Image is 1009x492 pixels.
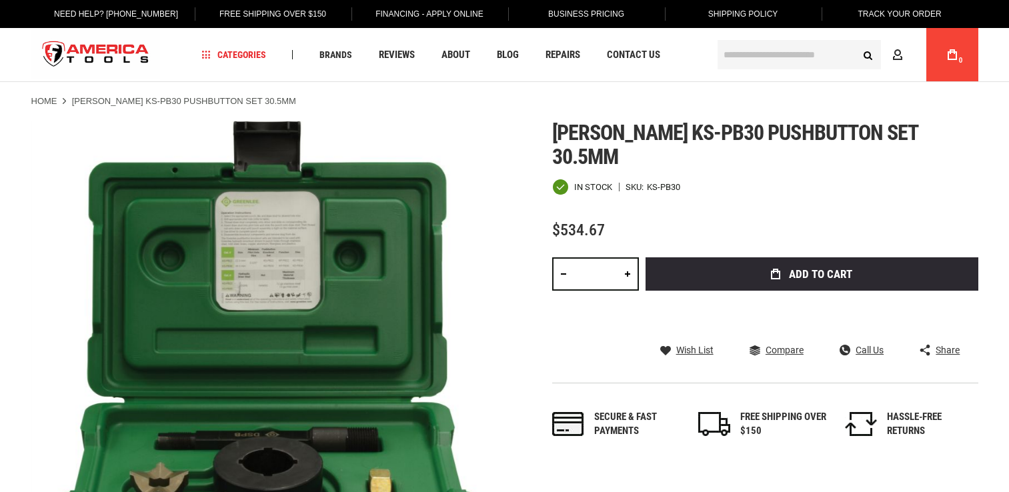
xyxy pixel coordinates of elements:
[643,295,981,300] iframe: Secure express checkout frame
[552,179,612,195] div: Availability
[441,50,470,60] span: About
[856,42,881,67] button: Search
[845,412,877,436] img: returns
[313,46,358,64] a: Brands
[379,50,415,60] span: Reviews
[626,183,647,191] strong: SKU
[708,9,778,19] span: Shipping Policy
[607,50,660,60] span: Contact Us
[698,412,730,436] img: shipping
[202,50,266,59] span: Categories
[940,28,965,81] a: 0
[574,183,612,191] span: In stock
[740,410,827,439] div: FREE SHIPPING OVER $150
[72,96,296,106] strong: [PERSON_NAME] KS-PB30 PUSHBUTTON SET 30.5MM
[319,50,352,59] span: Brands
[435,46,476,64] a: About
[601,46,666,64] a: Contact Us
[31,95,57,107] a: Home
[646,257,978,291] button: Add to Cart
[766,345,804,355] span: Compare
[647,183,680,191] div: KS-PB30
[552,221,605,239] span: $534.67
[840,344,884,356] a: Call Us
[887,410,974,439] div: HASSLE-FREE RETURNS
[540,46,586,64] a: Repairs
[660,344,714,356] a: Wish List
[497,50,519,60] span: Blog
[491,46,525,64] a: Blog
[936,345,960,355] span: Share
[594,410,681,439] div: Secure & fast payments
[31,30,161,80] a: store logo
[552,412,584,436] img: payments
[546,50,580,60] span: Repairs
[959,57,963,64] span: 0
[856,345,884,355] span: Call Us
[750,344,804,356] a: Compare
[373,46,421,64] a: Reviews
[552,120,918,169] span: [PERSON_NAME] ks-pb30 pushbutton set 30.5mm
[676,345,714,355] span: Wish List
[31,30,161,80] img: America Tools
[789,269,852,280] span: Add to Cart
[196,46,272,64] a: Categories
